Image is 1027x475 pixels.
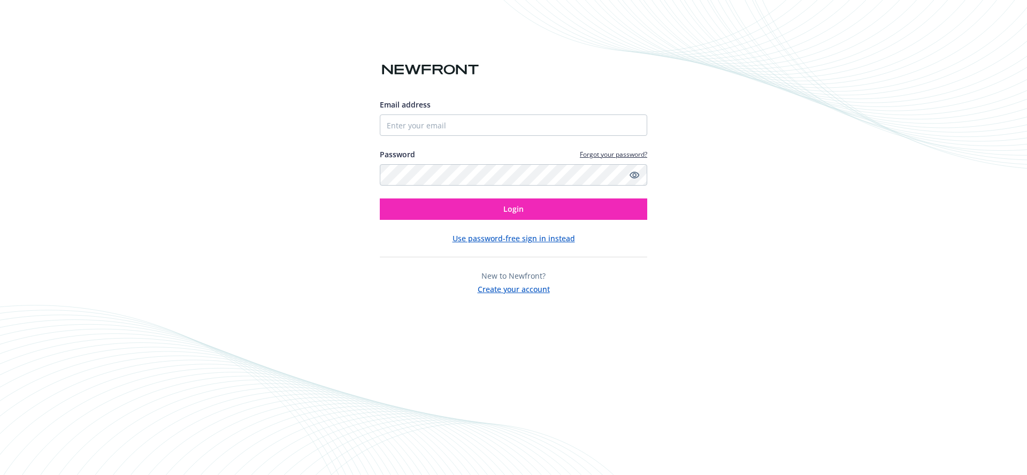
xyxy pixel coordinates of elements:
[478,281,550,295] button: Create your account
[380,164,647,186] input: Enter your password
[380,149,415,160] label: Password
[380,198,647,220] button: Login
[580,150,647,159] a: Forgot your password?
[380,60,481,79] img: Newfront logo
[453,233,575,244] button: Use password-free sign in instead
[481,271,546,281] span: New to Newfront?
[503,204,524,214] span: Login
[628,168,641,181] a: Show password
[380,99,431,110] span: Email address
[380,114,647,136] input: Enter your email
